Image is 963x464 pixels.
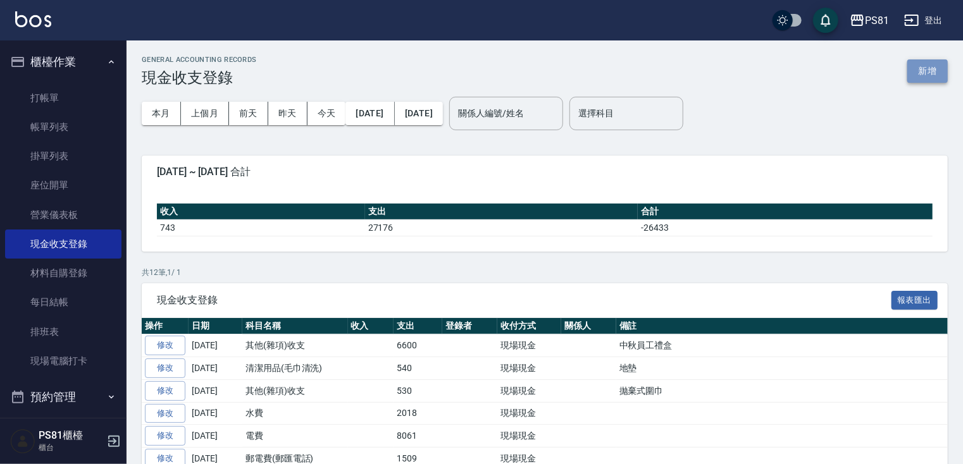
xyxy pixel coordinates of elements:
[497,379,561,402] td: 現場現金
[189,357,242,380] td: [DATE]
[907,59,948,83] button: 新增
[229,102,268,125] button: 前天
[497,318,561,334] th: 收付方式
[189,379,242,402] td: [DATE]
[394,357,442,380] td: 540
[497,425,561,448] td: 現場現金
[345,102,394,125] button: [DATE]
[39,429,103,442] h5: PS81櫃檯
[142,267,948,278] p: 共 12 筆, 1 / 1
[5,113,121,142] a: 帳單列表
[5,229,121,259] a: 現金收支登錄
[5,288,121,317] a: 每日結帳
[394,402,442,425] td: 2018
[395,102,443,125] button: [DATE]
[189,425,242,448] td: [DATE]
[145,426,185,446] a: 修改
[5,381,121,413] button: 預約管理
[348,318,394,334] th: 收入
[242,318,348,334] th: 科目名稱
[813,8,838,33] button: save
[5,200,121,229] a: 營業儀表板
[899,9,948,32] button: 登出
[5,346,121,375] a: 現場電腦打卡
[5,317,121,346] a: 排班表
[15,11,51,27] img: Logo
[189,334,242,357] td: [DATE]
[365,204,638,220] th: 支出
[497,402,561,425] td: 現場現金
[10,429,35,454] img: Person
[39,442,103,453] p: 櫃台
[142,69,257,87] h3: 現金收支登錄
[638,204,933,220] th: 合計
[142,102,181,125] button: 本月
[394,334,442,357] td: 6600
[145,336,185,355] a: 修改
[892,291,938,310] button: 報表匯出
[5,413,121,446] button: 報表及分析
[394,425,442,448] td: 8061
[5,83,121,113] a: 打帳單
[365,219,638,236] td: 27176
[497,334,561,357] td: 現場現金
[394,318,442,334] th: 支出
[242,357,348,380] td: 清潔用品(毛巾清洗)
[242,402,348,425] td: 水費
[865,13,889,28] div: PS81
[892,293,938,305] a: 報表匯出
[142,56,257,64] h2: GENERAL ACCOUNTING RECORDS
[442,318,497,334] th: 登錄者
[5,171,121,200] a: 座位開單
[145,358,185,378] a: 修改
[181,102,229,125] button: 上個月
[157,294,892,307] span: 現金收支登錄
[561,318,616,334] th: 關係人
[157,219,365,236] td: 743
[5,142,121,171] a: 掛單列表
[497,357,561,380] td: 現場現金
[638,219,933,236] td: -26433
[142,318,189,334] th: 操作
[189,402,242,425] td: [DATE]
[242,425,348,448] td: 電費
[157,166,933,178] span: [DATE] ~ [DATE] 合計
[5,259,121,288] a: 材料自購登錄
[145,381,185,401] a: 修改
[5,46,121,78] button: 櫃檯作業
[308,102,346,125] button: 今天
[242,379,348,402] td: 其他(雜項)收支
[242,334,348,357] td: 其他(雜項)收支
[157,204,365,220] th: 收入
[145,404,185,424] a: 修改
[189,318,242,334] th: 日期
[394,379,442,402] td: 530
[907,64,948,76] a: 新增
[845,8,894,34] button: PS81
[268,102,308,125] button: 昨天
